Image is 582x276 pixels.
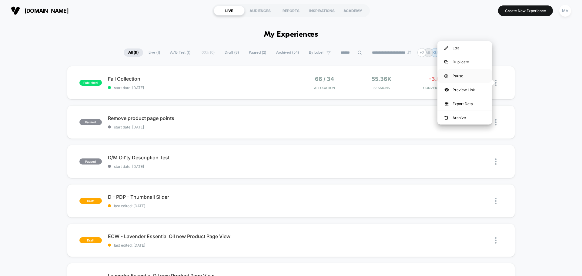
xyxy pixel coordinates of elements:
img: close [495,237,497,244]
span: last edited: [DATE] [108,204,291,208]
span: Sessions [355,86,409,90]
div: REPORTS [276,6,306,15]
div: ACADEMY [337,6,368,15]
div: Pause [437,69,492,83]
span: Paused ( 2 ) [244,48,271,57]
span: Fall Collection [108,76,291,82]
button: MV [557,5,573,17]
span: Allocation [314,86,335,90]
p: ML [426,50,431,55]
button: [DOMAIN_NAME] [9,6,70,15]
span: Live ( 1 ) [144,48,165,57]
span: 55.36k [372,76,391,82]
div: MV [559,5,571,17]
span: Draft ( 8 ) [220,48,243,57]
span: 66 / 34 [315,76,334,82]
span: last edited: [DATE] [108,243,291,248]
div: Duplicate [437,55,492,69]
span: [DOMAIN_NAME] [25,8,69,14]
img: close [495,198,497,204]
span: By Label [309,50,323,55]
img: menu [444,46,448,50]
div: INSPIRATIONS [306,6,337,15]
div: Archive [437,111,492,125]
span: start date: [DATE] [108,85,291,90]
img: menu [444,74,448,78]
span: -3.65% [429,76,449,82]
span: Remove product page points [108,115,291,121]
span: published [79,80,102,86]
h1: My Experiences [264,30,318,39]
img: end [407,51,411,54]
span: A/B Test ( 1 ) [166,48,195,57]
span: ECW - Lavender Essential Oil new Product Page View [108,233,291,239]
img: menu [444,116,448,120]
span: D/M Oil'ty Description Test [108,155,291,161]
div: Edit [437,41,492,55]
span: Archived ( 54 ) [272,48,303,57]
div: LIVE [214,6,245,15]
span: draft [79,198,102,204]
span: paused [79,158,102,165]
div: Preview Link [437,83,492,97]
span: All ( 11 ) [124,48,143,57]
div: + 2 [417,48,426,57]
span: CONVERSION RATE [412,86,466,90]
span: draft [79,237,102,243]
span: start date: [DATE] [108,164,291,169]
span: paused [79,119,102,125]
img: menu [444,60,448,64]
button: Create New Experience [498,5,553,16]
img: close [495,80,497,86]
span: D - PDP - Thumbnail Slider [108,194,291,200]
div: Export Data [437,97,492,111]
img: Visually logo [11,6,20,15]
img: close [495,119,497,125]
span: start date: [DATE] [108,125,291,129]
div: AUDIENCES [245,6,276,15]
img: close [495,158,497,165]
